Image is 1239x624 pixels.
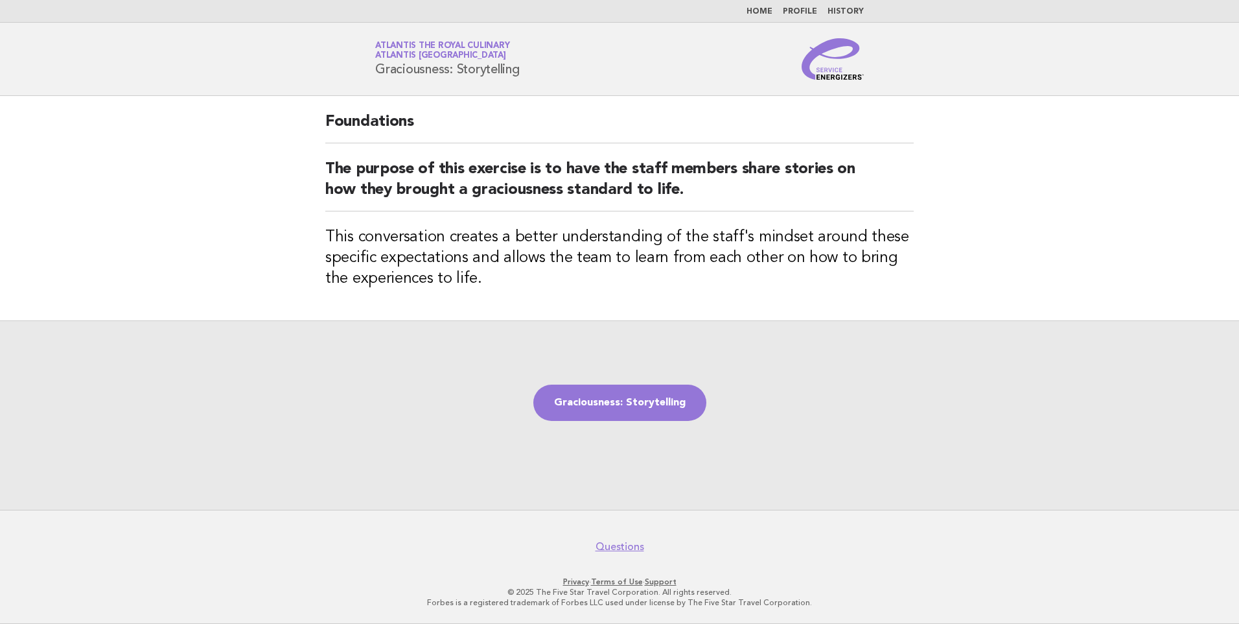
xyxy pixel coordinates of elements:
[223,597,1016,608] p: Forbes is a registered trademark of Forbes LLC used under license by The Five Star Travel Corpora...
[747,8,772,16] a: Home
[563,577,589,586] a: Privacy
[223,577,1016,587] p: · ·
[223,587,1016,597] p: © 2025 The Five Star Travel Corporation. All rights reserved.
[596,540,644,553] a: Questions
[591,577,643,586] a: Terms of Use
[802,38,864,80] img: Service Energizers
[533,385,706,421] a: Graciousness: Storytelling
[645,577,677,586] a: Support
[325,227,914,289] h3: This conversation creates a better understanding of the staff's mindset around these specific exp...
[325,159,914,211] h2: The purpose of this exercise is to have the staff members share stories on how they brought a gra...
[828,8,864,16] a: History
[325,112,914,143] h2: Foundations
[375,42,509,60] a: Atlantis the Royal CulinaryAtlantis [GEOGRAPHIC_DATA]
[375,52,506,60] span: Atlantis [GEOGRAPHIC_DATA]
[375,42,520,76] h1: Graciousness: Storytelling
[783,8,817,16] a: Profile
